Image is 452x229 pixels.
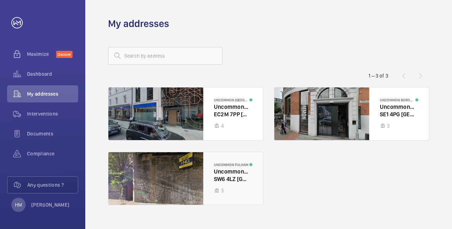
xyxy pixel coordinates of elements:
[15,201,22,208] p: HM
[108,17,169,30] h1: My addresses
[27,70,78,78] span: Dashboard
[368,72,388,79] div: 1 – 3 of 3
[27,50,56,58] span: Maximize
[27,181,78,188] span: Any questions ?
[108,47,222,65] input: Search by address
[27,150,78,157] span: Compliance
[27,90,78,97] span: My addresses
[27,130,78,137] span: Documents
[27,110,78,117] span: Interventions
[31,201,70,208] p: [PERSON_NAME]
[56,51,72,58] span: Discover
